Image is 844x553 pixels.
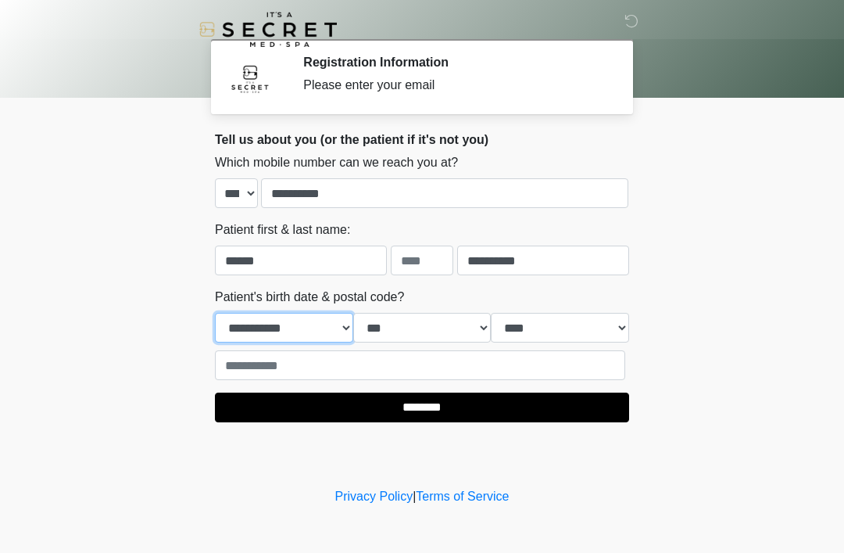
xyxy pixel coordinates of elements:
[303,55,606,70] h2: Registration Information
[227,55,274,102] img: Agent Avatar
[215,132,629,147] h2: Tell us about you (or the patient if it's not you)
[215,288,404,307] label: Patient's birth date & postal code?
[416,490,509,503] a: Terms of Service
[199,12,337,47] img: It's A Secret Med Spa Logo
[413,490,416,503] a: |
[215,153,458,172] label: Which mobile number can we reach you at?
[303,76,606,95] div: Please enter your email
[215,221,350,239] label: Patient first & last name:
[335,490,413,503] a: Privacy Policy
